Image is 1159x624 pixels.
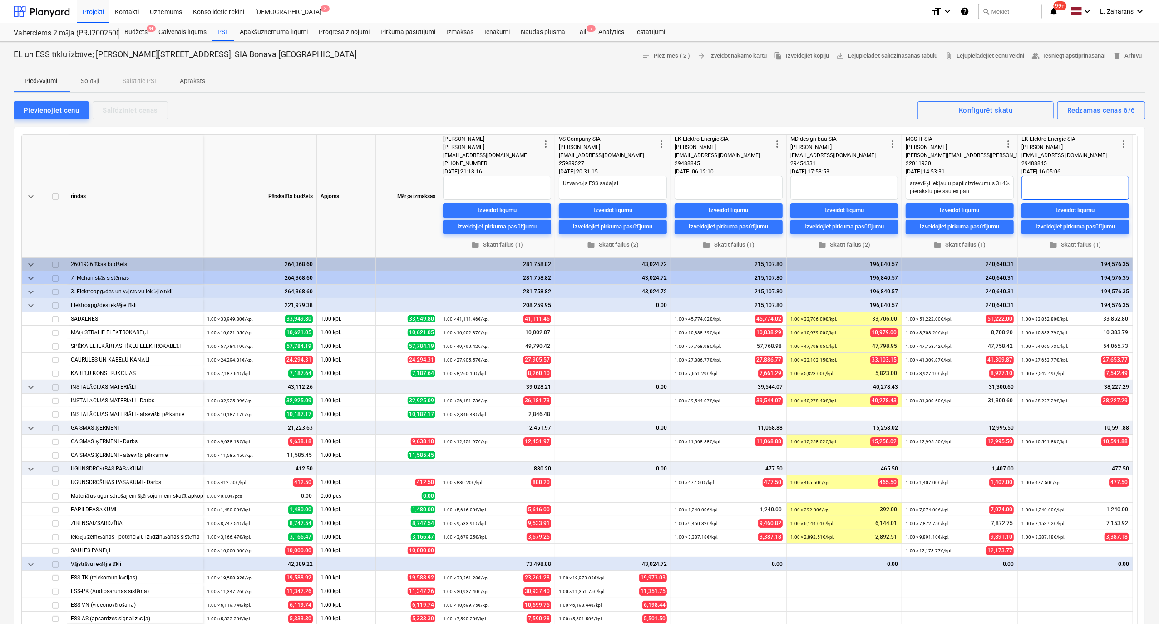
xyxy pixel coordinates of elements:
[559,168,667,176] div: [DATE] 20:31:15
[71,271,199,284] div: 7- Mehaniskās sistēmas
[443,152,528,158] span: [EMAIL_ADDRESS][DOMAIN_NAME]
[443,330,490,335] small: 1.00 × 10,002.87€ / kpl.
[774,52,782,60] span: file_copy
[573,222,653,232] div: Izveidojiet pirkuma pasūtījumu
[675,298,783,312] div: 215,107.80
[833,49,941,63] a: Lejupielādēt salīdzināšanas tabulu
[906,317,952,322] small: 1.00 × 51,222.00€ / kpl.
[71,285,199,298] div: 3. Elektroapgādes un vājstrāvu iekšējie tīkli
[593,23,630,41] div: Analytics
[1049,6,1058,17] i: notifications
[870,356,898,364] span: 33,103.15
[1021,285,1129,298] div: 194,576.35
[940,205,980,216] div: Izveidot līgumu
[906,330,950,335] small: 1.00 × 8,708.20€ / kpl.
[697,51,767,61] span: Izveidot nākamo kārtu
[906,258,1014,271] div: 240,640.31
[818,241,826,249] span: folder
[288,369,313,378] span: 7,187.64
[79,76,101,86] p: Solītāji
[408,315,435,322] span: 33,949.80
[25,191,36,202] span: keyboard_arrow_down
[147,25,156,32] span: 9+
[697,52,705,60] span: arrow_forward
[630,23,671,41] a: Iestatījumi
[153,23,212,41] a: Galvenais līgums
[871,315,898,323] span: 33,706.00
[836,51,937,61] span: Lejupielādēt salīdzināšanas tabulu
[559,219,667,234] button: Izveidojiet pirkuma pasūtījumu
[756,342,783,350] span: 57,768.98
[559,203,667,218] button: Izveidot līgumu
[559,380,667,394] div: 0.00
[376,135,439,258] div: Mērķa izmaksas
[675,168,783,176] div: [DATE] 06:12:10
[207,258,313,271] div: 264,368.60
[25,423,36,434] span: keyboard_arrow_down
[317,530,376,544] div: 1.00 kpl.
[1021,357,1068,362] small: 1.00 × 27,653.77€ / kpl.
[642,52,650,60] span: notes
[443,238,551,252] button: Skatīt failus (1)
[790,380,898,394] div: 40,278.43
[989,369,1014,378] span: 8,927.10
[790,371,834,376] small: 1.00 × 5,823.00€ / kpl.
[25,382,36,393] span: keyboard_arrow_down
[443,380,551,394] div: 39,028.21
[906,380,1014,394] div: 31,300.60
[317,135,376,258] div: Apjoms
[1021,380,1129,394] div: 38,227.29
[559,238,667,252] button: Skatīt failus (2)
[790,135,887,143] div: MD design bau SIA
[675,219,783,234] button: Izveidojiet pirkuma pasūtījumu
[587,241,595,249] span: folder
[978,4,1042,19] button: Meklēt
[1003,139,1014,149] span: more_vert
[1032,51,1106,61] span: Iesniegt apstiprināšanai
[874,370,898,377] span: 5,823.00
[906,203,1014,218] button: Izveidot līgumu
[675,143,772,151] div: [PERSON_NAME]
[207,371,251,376] small: 1.00 × 7,187.64€ / kpl.
[71,394,199,407] div: INSTALĀCIJAS MATERIĀLI - Darbs
[593,205,633,216] div: Izveidot līgumu
[790,238,898,252] button: Skatīt failus (2)
[870,328,898,337] span: 10,979.00
[1109,49,1145,63] button: Arhīvu
[313,23,375,41] a: Progresa ziņojumi
[1021,271,1129,285] div: 194,576.35
[317,435,376,448] div: 1.00 kpl.
[25,273,36,284] span: keyboard_arrow_down
[675,357,721,362] small: 1.00 × 27,886.77€ / kpl.
[408,356,435,363] span: 24,294.31
[285,356,313,364] span: 24,294.31
[443,285,551,298] div: 281,758.82
[790,168,898,176] div: [DATE] 17:58:53
[642,51,690,61] span: Piezīmes ( 2 )
[931,6,942,17] i: format_size
[317,544,376,557] div: 1.00 kpl.
[689,222,769,232] div: Izveidojiet pirkuma pasūtījumu
[917,101,1054,119] button: Konfigurēt skatu
[1021,330,1068,335] small: 1.00 × 10,383.79€ / kpl.
[523,315,551,323] span: 41,111.46
[443,203,551,218] button: Izveidot līgumu
[212,23,234,41] a: PSF
[587,25,596,32] span: 7
[942,6,953,17] i: keyboard_arrow_down
[119,23,153,41] div: Budžets
[906,285,1014,298] div: 240,640.31
[321,5,330,12] span: 3
[790,285,898,298] div: 196,840.57
[540,139,551,149] span: more_vert
[906,143,1003,151] div: [PERSON_NAME]
[479,23,516,41] a: Ienākumi
[1113,51,1142,61] span: Arhīvu
[527,369,551,378] span: 8,260.10
[790,143,887,151] div: [PERSON_NAME]
[934,241,942,249] span: folder
[990,329,1014,337] span: 8,708.20
[675,380,783,394] div: 39,544.07
[207,285,313,298] div: 264,368.60
[906,357,952,362] small: 1.00 × 41,309.87€ / kpl.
